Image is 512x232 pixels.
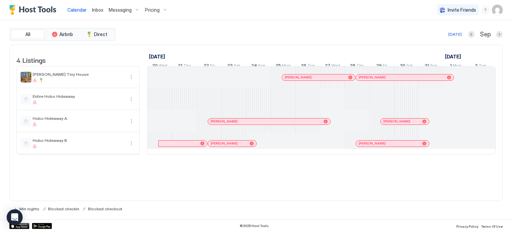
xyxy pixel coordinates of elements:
[48,206,79,211] span: Blocked checkin
[152,63,158,70] span: 20
[211,141,238,146] span: [PERSON_NAME]
[473,61,488,71] a: September 2, 2025
[443,52,463,61] a: September 1, 2025
[127,139,135,147] button: More options
[481,222,503,229] a: Terms Of Use
[301,63,306,70] span: 26
[33,94,125,99] span: Entire Hobo Hideaway
[33,72,125,77] span: [PERSON_NAME] Tiny House
[492,5,503,15] div: User profile
[448,7,476,13] span: Invite Friends
[430,63,437,70] span: Sun
[32,223,52,229] a: Google Play Store
[356,63,364,70] span: Thu
[59,31,73,37] span: Airbnb
[46,30,79,39] button: Airbnb
[19,206,39,211] span: Min nights
[127,117,135,125] div: menu
[21,72,31,82] div: listing image
[176,61,193,71] a: August 21, 2025
[33,138,125,143] span: Hobo Hideaway B
[282,63,291,70] span: Mon
[7,209,23,225] div: Open Intercom Messenger
[226,61,242,71] a: August 23, 2025
[400,63,405,70] span: 30
[479,63,486,70] span: Tue
[331,63,340,70] span: Wed
[480,31,491,38] span: Sep
[178,63,182,70] span: 21
[67,7,87,13] span: Calendar
[127,117,135,125] button: More options
[323,61,342,71] a: August 27, 2025
[16,55,46,65] span: 4 Listings
[285,75,312,79] span: [PERSON_NAME]
[406,63,413,70] span: Sat
[145,7,160,13] span: Pricing
[456,224,478,228] span: Privacy Policy
[258,63,265,70] span: Sun
[447,30,463,38] button: [DATE]
[210,63,215,70] span: Fri
[109,7,132,13] span: Messaging
[359,141,386,146] span: [PERSON_NAME]
[147,52,167,61] a: August 20, 2025
[348,61,366,71] a: August 28, 2025
[450,63,452,70] span: 1
[375,61,389,71] a: August 29, 2025
[127,95,135,103] button: More options
[127,95,135,103] div: menu
[80,30,114,39] button: Direct
[448,61,463,71] a: September 1, 2025
[92,7,103,13] span: Inbox
[350,63,355,70] span: 28
[274,61,292,71] a: August 25, 2025
[398,61,414,71] a: August 30, 2025
[307,63,315,70] span: Tue
[240,224,269,228] span: © 2025 Host Tools
[475,63,478,70] span: 2
[299,61,316,71] a: August 26, 2025
[67,6,87,13] a: Calendar
[234,63,240,70] span: Sat
[423,61,439,71] a: August 31, 2025
[276,63,281,70] span: 25
[359,75,386,79] span: [PERSON_NAME]
[325,63,330,70] span: 27
[456,222,478,229] a: Privacy Policy
[211,119,238,124] span: [PERSON_NAME]
[481,6,489,14] div: menu
[376,63,382,70] span: 29
[127,139,135,147] div: menu
[251,63,257,70] span: 24
[92,6,103,13] a: Inbox
[481,224,503,228] span: Terms Of Use
[159,63,167,70] span: Wed
[496,31,503,38] button: Next month
[383,63,387,70] span: Fri
[468,31,475,38] button: Previous month
[227,63,233,70] span: 23
[448,31,462,37] div: [DATE]
[9,5,59,15] a: Host Tools Logo
[151,61,169,71] a: August 20, 2025
[127,73,135,81] button: More options
[202,61,216,71] a: August 22, 2025
[25,31,30,37] span: All
[94,31,107,37] span: Direct
[9,28,115,41] div: tab-group
[33,116,125,121] span: Hobo Hideaway A
[183,63,191,70] span: Thu
[250,61,267,71] a: August 24, 2025
[88,206,122,211] span: Blocked checkout
[453,63,461,70] span: Mon
[127,73,135,81] div: menu
[425,63,429,70] span: 31
[9,223,29,229] a: App Store
[383,119,410,124] span: [PERSON_NAME]
[11,30,44,39] button: All
[204,63,209,70] span: 22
